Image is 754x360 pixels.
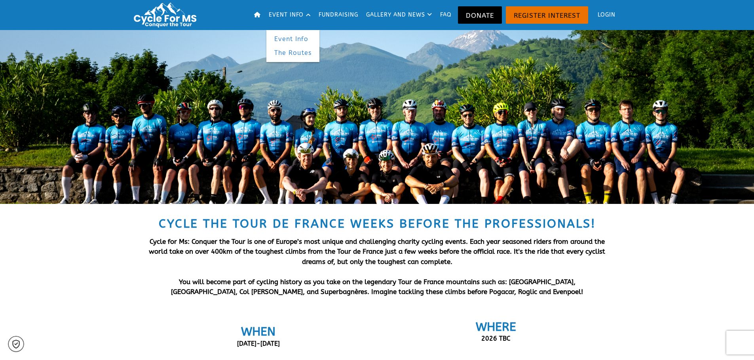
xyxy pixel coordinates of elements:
[458,6,502,24] a: Donate
[149,237,605,266] span: Cycle for Ms: Conquer the Tour is one of Europe’s most unique and challenging charity cycling eve...
[159,217,596,231] span: Cycle the Tour de France weeks before the professionals!
[237,340,280,347] span: [DATE]-[DATE]
[171,278,583,296] strong: You will become part of cycling history as you take on the legendary Tour de France mountains suc...
[266,32,319,46] a: Event Info
[481,335,511,342] span: 2026 TBC
[590,2,619,28] a: Login
[476,320,516,334] span: WHERE
[8,336,24,352] a: Cookie settings
[506,6,588,24] a: Register Interest
[131,2,203,28] img: Cycle for MS: Conquer the Tour
[241,324,275,339] span: WHEN
[266,46,319,60] a: The Routes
